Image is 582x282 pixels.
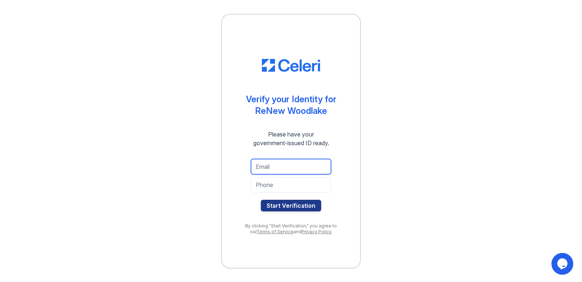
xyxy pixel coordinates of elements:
[256,229,294,234] a: Terms of Service
[261,200,321,211] button: Start Verification
[302,229,332,234] a: Privacy Policy.
[251,177,331,192] input: Phone
[251,159,331,174] input: Email
[240,130,342,147] div: Please have your government-issued ID ready.
[551,253,575,275] iframe: chat widget
[246,94,336,117] div: Verify your Identity for ReNew Woodlake
[236,223,346,235] div: By clicking "Start Verification," you agree to our and
[262,59,320,72] img: CE_Logo_Blue-a8612792a0a2168367f1c8372b55b34899dd931a85d93a1a3d3e32e68fde9ad4.png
